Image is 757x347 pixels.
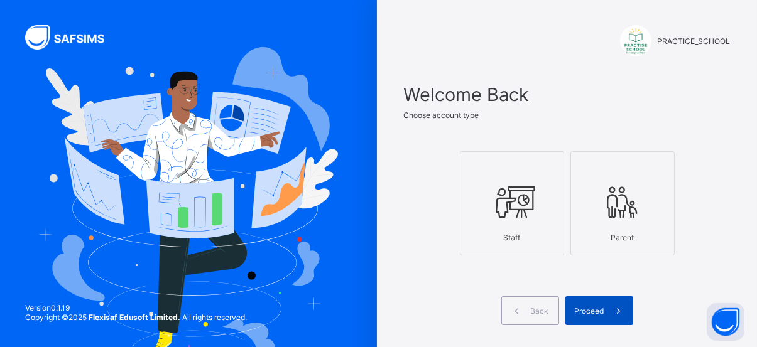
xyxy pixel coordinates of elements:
span: Choose account type [404,110,479,120]
button: Open asap [707,303,744,341]
span: Welcome Back [404,83,731,105]
div: Parent [577,227,668,248]
img: SAFSIMS Logo [25,25,119,50]
span: Version 0.1.19 [25,303,247,312]
span: Back [531,306,549,316]
span: Copyright © 2025 All rights reserved. [25,312,247,322]
strong: Flexisaf Edusoft Limited. [89,312,180,322]
div: Staff [467,227,557,248]
span: Proceed [575,306,604,316]
span: PRACTICE_SCHOOL [658,36,731,46]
